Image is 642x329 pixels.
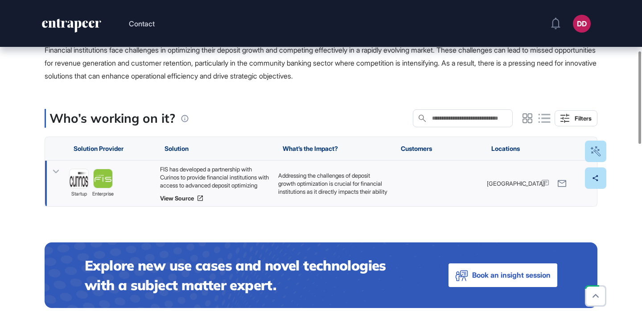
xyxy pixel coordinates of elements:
span: Financial institutions face challenges in optimizing their deposit growth and competing effective... [45,46,597,80]
img: image [70,170,88,188]
a: image [93,169,113,189]
span: Solution Provider [74,145,123,152]
span: Book an insight session [472,269,551,282]
span: Locations [491,145,520,152]
a: entrapeer-logo [41,19,102,36]
div: Addressing the challenges of deposit growth optimization is crucial for financial institutions as... [278,171,387,196]
span: [GEOGRAPHIC_DATA] [487,179,545,187]
span: Customers [401,145,432,152]
a: View Source [160,195,269,202]
span: enterprise [92,191,114,199]
span: What’s the Impact? [283,145,338,152]
button: DD [573,15,591,33]
p: Who’s working on it? [49,109,175,128]
span: Solution [165,145,189,152]
button: Filters [555,110,597,126]
h4: Explore new use cases and novel technologies with a subject matter expert. [85,256,413,295]
button: Contact [129,18,155,29]
a: image [69,169,89,189]
div: Filters [575,115,592,122]
img: image [94,170,112,188]
div: FIS has developed a partnership with Curinos to provide financial institutions with access to adv... [160,165,269,189]
button: Book an insight session [449,263,557,287]
span: startup [71,191,87,199]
